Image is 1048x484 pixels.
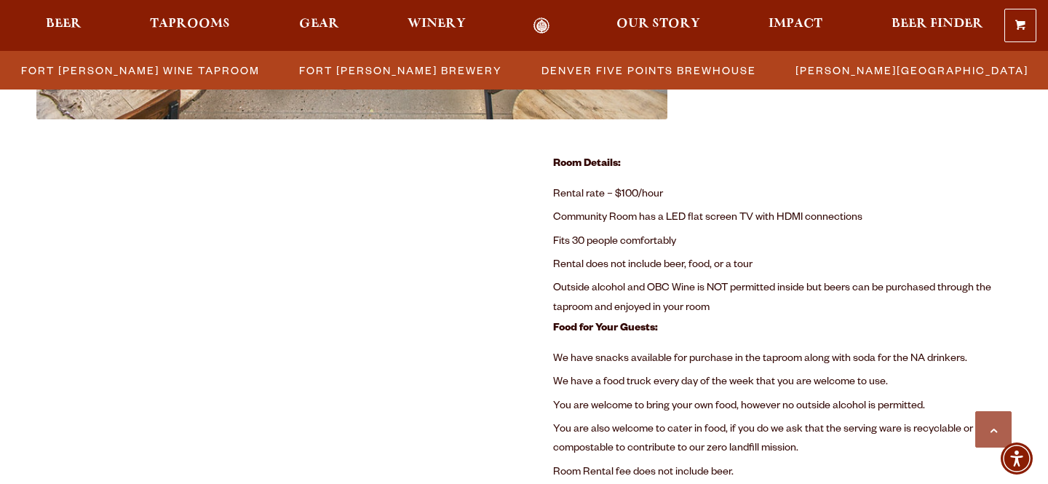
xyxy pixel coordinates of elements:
[150,18,230,30] span: Taprooms
[553,277,1012,320] li: Outside alcohol and OBC Wine is NOT permitted inside but beers can be purchased through the tapro...
[299,60,502,81] span: Fort [PERSON_NAME] Brewery
[553,371,1012,394] li: We have a food truck every day of the week that you are welcome to use.
[290,60,509,81] a: Fort [PERSON_NAME] Brewery
[515,17,569,34] a: Odell Home
[553,323,658,335] strong: Food for Your Guests:
[553,254,1012,277] li: Rental does not include beer, food, or a tour
[553,159,621,170] strong: Room Details:
[769,18,822,30] span: Impact
[1001,443,1033,475] div: Accessibility Menu
[553,231,1012,254] li: Fits 30 people comfortably
[290,17,349,34] a: Gear
[21,60,260,81] span: Fort [PERSON_NAME] Wine Taproom
[541,60,756,81] span: Denver Five Points Brewhouse
[882,17,993,34] a: Beer Finder
[12,60,267,81] a: Fort [PERSON_NAME] Wine Taproom
[36,17,91,34] a: Beer
[46,18,82,30] span: Beer
[787,60,1036,81] a: [PERSON_NAME][GEOGRAPHIC_DATA]
[975,411,1012,448] a: Scroll to top
[553,183,1012,207] li: Rental rate – $100/hour
[607,17,710,34] a: Our Story
[616,18,700,30] span: Our Story
[795,60,1028,81] span: [PERSON_NAME][GEOGRAPHIC_DATA]
[553,207,1012,230] li: Community Room has a LED flat screen TV with HDMI connections
[408,18,466,30] span: Winery
[892,18,983,30] span: Beer Finder
[299,18,339,30] span: Gear
[140,17,239,34] a: Taprooms
[553,395,1012,418] li: You are welcome to bring your own food, however no outside alcohol is permitted.
[759,17,832,34] a: Impact
[533,60,763,81] a: Denver Five Points Brewhouse
[553,348,1012,371] li: We have snacks available for purchase in the taproom along with soda for the NA drinkers.
[398,17,475,34] a: Winery
[553,418,1012,461] li: You are also welcome to cater in food, if you do we ask that the serving ware is recyclable or co...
